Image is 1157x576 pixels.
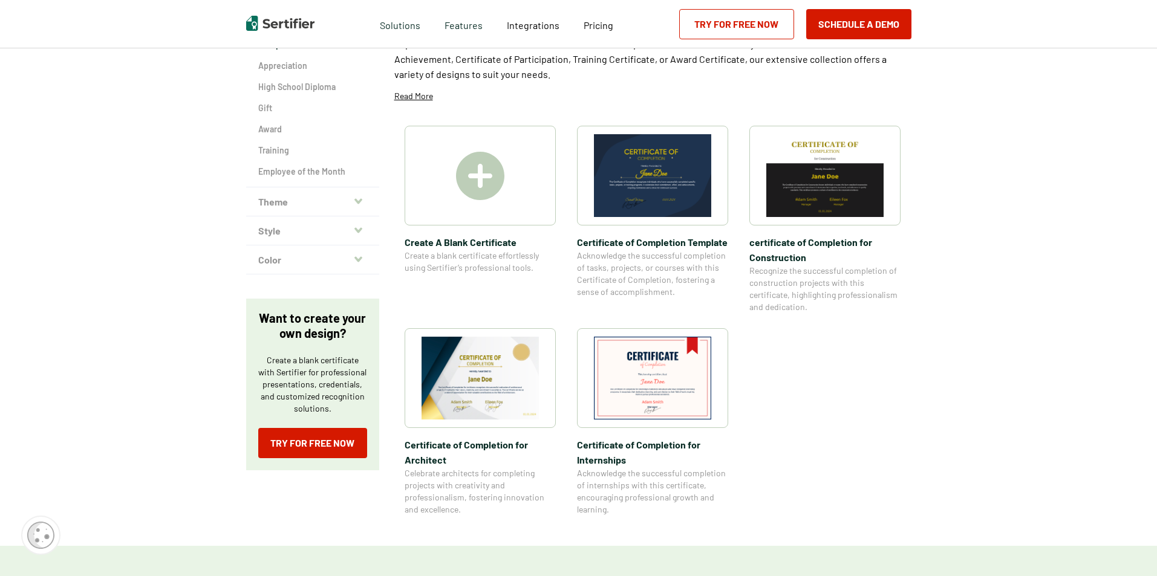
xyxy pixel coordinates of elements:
[258,123,367,135] a: Award
[594,134,711,217] img: Certificate of Completion Template
[246,16,315,31] img: Sertifier | Digital Credentialing Platform
[246,245,379,274] button: Color
[577,126,728,313] a: Certificate of Completion TemplateCertificate of Completion TemplateAcknowledge the successful co...
[445,16,483,31] span: Features
[594,337,711,419] img: Certificate of Completion​ for Internships
[456,152,504,200] img: Create A Blank Certificate
[258,60,367,72] a: Appreciation
[577,437,728,467] span: Certificate of Completion​ for Internships
[405,437,556,467] span: Certificate of Completion​ for Architect
[394,90,433,102] p: Read More
[405,467,556,516] span: Celebrate architects for completing projects with creativity and professionalism, fostering innov...
[1097,518,1157,576] iframe: Chat Widget
[258,81,367,93] a: High School Diploma
[246,187,379,216] button: Theme
[679,9,794,39] a: Try for Free Now
[507,19,559,31] span: Integrations
[246,216,379,245] button: Style
[258,166,367,178] a: Employee of the Month
[577,467,728,516] span: Acknowledge the successful completion of internships with this certificate, encouraging professio...
[766,134,884,217] img: certificate of Completion for Construction
[27,522,54,549] img: Cookie Popup Icon
[749,126,901,313] a: certificate of Completion for Constructioncertificate of Completion for ConstructionRecognize the...
[422,337,539,419] img: Certificate of Completion​ for Architect
[258,144,367,157] a: Training
[258,354,367,415] p: Create a blank certificate with Sertifier for professional presentations, credentials, and custom...
[380,16,420,31] span: Solutions
[394,36,911,82] p: Explore a wide selection of customizable certificate templates at Sertifier. Whether you need a C...
[577,250,728,298] span: Acknowledge the successful completion of tasks, projects, or courses with this Certificate of Com...
[806,9,911,39] button: Schedule a Demo
[584,16,613,31] a: Pricing
[258,311,367,341] p: Want to create your own design?
[749,265,901,313] span: Recognize the successful completion of construction projects with this certificate, highlighting ...
[577,235,728,250] span: Certificate of Completion Template
[405,235,556,250] span: Create A Blank Certificate
[749,235,901,265] span: certificate of Completion for Construction
[584,19,613,31] span: Pricing
[258,102,367,114] a: Gift
[405,250,556,274] span: Create a blank certificate effortlessly using Sertifier’s professional tools.
[577,328,728,516] a: Certificate of Completion​ for InternshipsCertificate of Completion​ for InternshipsAcknowledge t...
[405,328,556,516] a: Certificate of Completion​ for ArchitectCertificate of Completion​ for ArchitectCelebrate archite...
[507,16,559,31] a: Integrations
[258,428,367,458] a: Try for Free Now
